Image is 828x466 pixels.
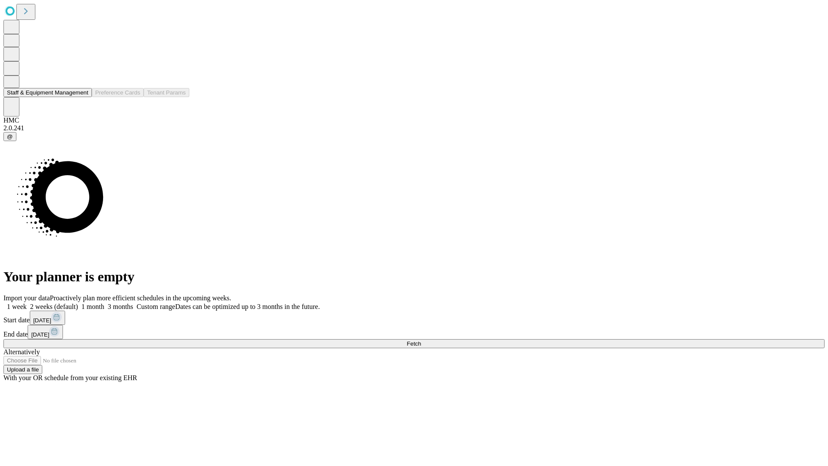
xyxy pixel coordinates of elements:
span: [DATE] [31,331,49,338]
button: Preference Cards [92,88,144,97]
button: [DATE] [28,325,63,339]
button: @ [3,132,16,141]
span: @ [7,133,13,140]
button: Tenant Params [144,88,189,97]
span: 1 week [7,303,27,310]
span: With your OR schedule from your existing EHR [3,374,137,381]
span: Custom range [137,303,175,310]
span: Fetch [407,340,421,347]
div: Start date [3,311,825,325]
span: 3 months [108,303,133,310]
div: HMC [3,116,825,124]
button: [DATE] [30,311,65,325]
span: 2 weeks (default) [30,303,78,310]
div: End date [3,325,825,339]
span: Alternatively [3,348,40,356]
span: 1 month [82,303,104,310]
span: Import your data [3,294,50,302]
span: Dates can be optimized up to 3 months in the future. [175,303,320,310]
button: Upload a file [3,365,42,374]
h1: Your planner is empty [3,269,825,285]
button: Staff & Equipment Management [3,88,92,97]
span: Proactively plan more efficient schedules in the upcoming weeks. [50,294,231,302]
button: Fetch [3,339,825,348]
span: [DATE] [33,317,51,324]
div: 2.0.241 [3,124,825,132]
